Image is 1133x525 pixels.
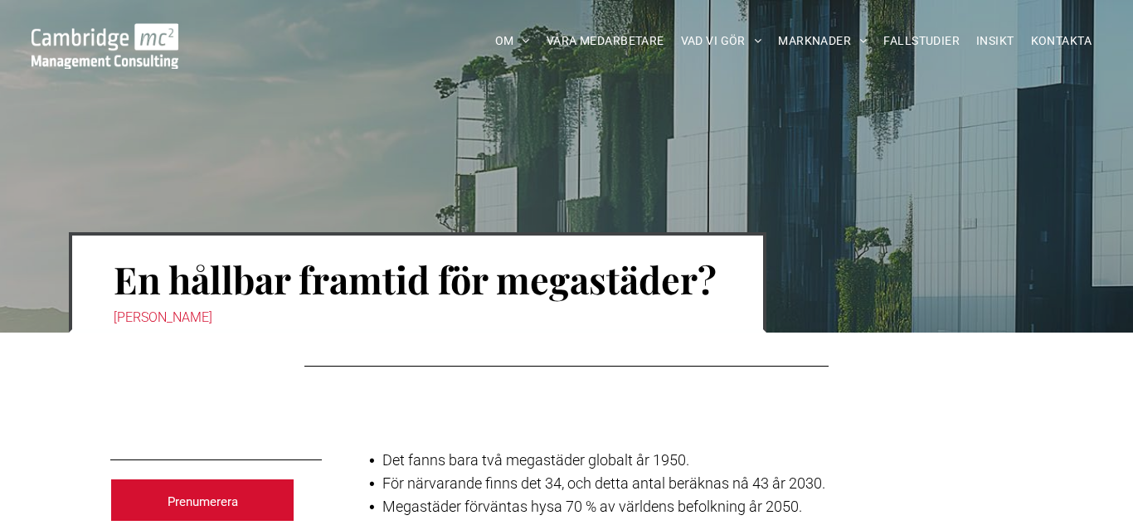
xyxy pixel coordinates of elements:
[875,28,968,54] a: FALLSTUDIER
[382,474,825,492] font: För närvarande finns det 34, och detta antal beräknas nå 43 år 2030.
[968,28,1023,54] a: INSIKT
[110,479,294,522] a: Prenumerera
[32,23,179,69] img: Go to Homepage
[168,494,238,509] font: Prenumerera
[673,28,771,54] a: VAD VI GÖR
[770,28,875,54] a: MARKNADER
[114,309,212,325] font: [PERSON_NAME]
[538,28,673,54] a: VÅRA MEDARBETARE
[487,28,538,54] a: OM
[382,498,802,515] font: Megastäder förväntas hysa 70 % av världens befolkning år 2050.
[382,451,689,469] font: Det fanns bara två megastäder globalt år 1950.
[1023,28,1100,54] a: KONTAKTA
[114,254,717,304] font: En hållbar framtid för megastäder?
